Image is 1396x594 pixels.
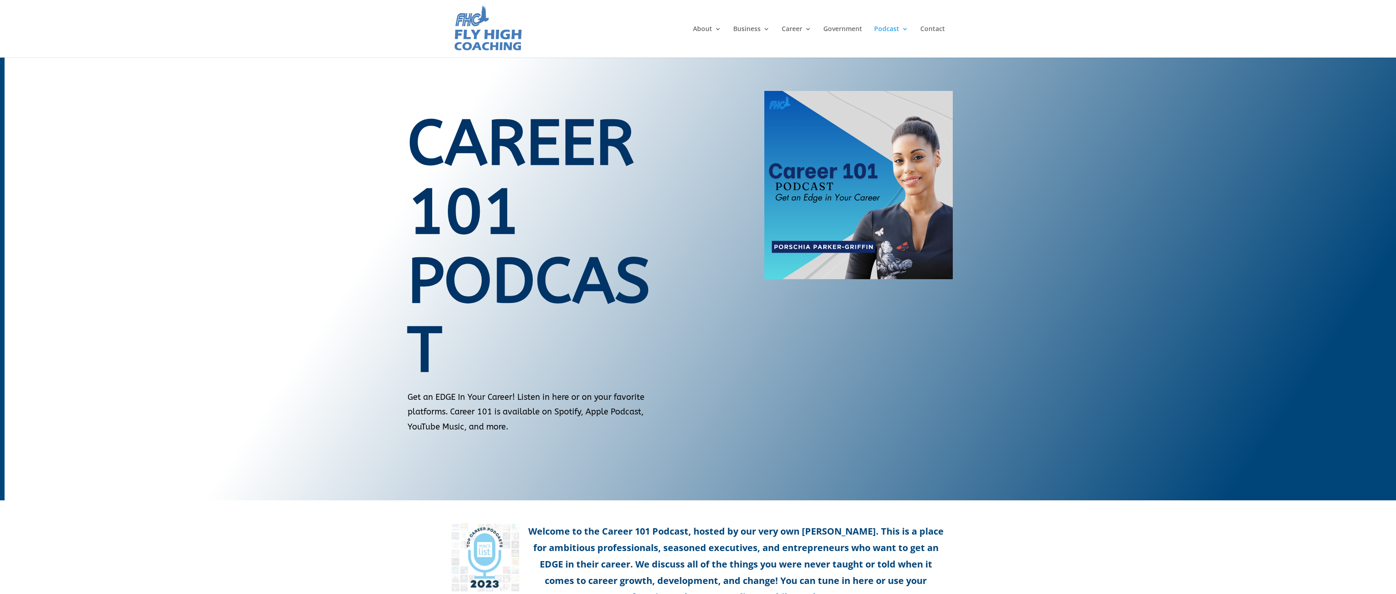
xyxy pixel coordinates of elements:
[782,26,811,58] a: Career
[764,91,953,279] img: Career 101 Podcast
[920,26,945,58] a: Contact
[408,106,650,387] span: Career 101 Podcast
[693,26,721,58] a: About
[408,390,677,434] p: Get an EDGE In Your Career! Listen in here or on your favorite platforms. Career 101 is available...
[823,26,862,58] a: Government
[733,26,770,58] a: Business
[453,5,523,53] img: Fly High Coaching
[874,26,908,58] a: Podcast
